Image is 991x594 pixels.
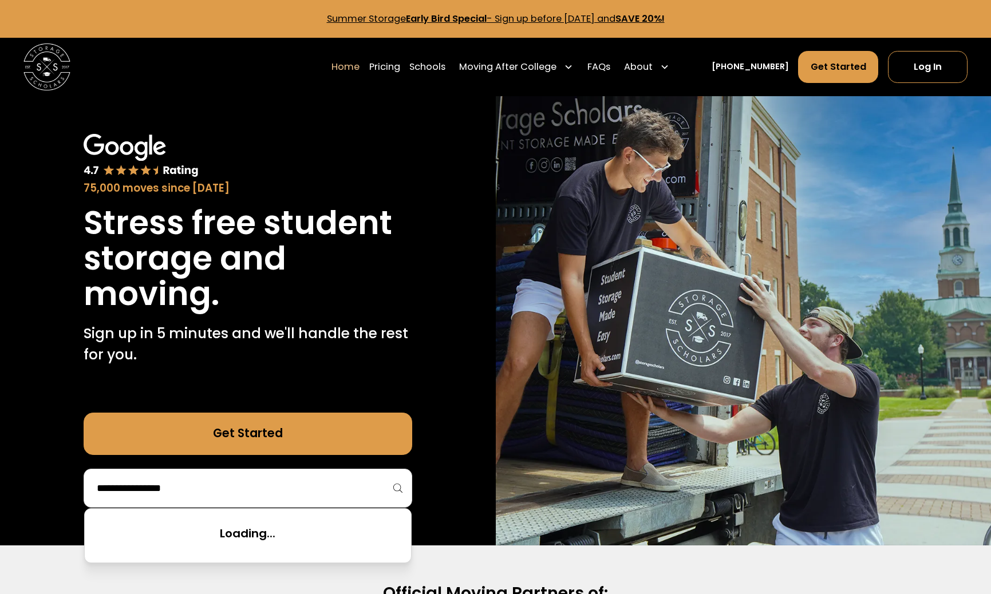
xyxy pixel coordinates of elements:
[84,413,412,455] a: Get Started
[331,50,360,83] a: Home
[84,180,412,196] div: 75,000 moves since [DATE]
[84,323,412,366] p: Sign up in 5 minutes and we'll handle the rest for you.
[624,60,653,74] div: About
[619,50,674,83] div: About
[369,50,400,83] a: Pricing
[84,134,199,178] img: Google 4.7 star rating
[615,12,665,25] strong: SAVE 20%!
[459,60,556,74] div: Moving After College
[712,61,789,73] a: [PHONE_NUMBER]
[406,12,487,25] strong: Early Bird Special
[798,51,878,82] a: Get Started
[888,51,968,82] a: Log In
[409,50,445,83] a: Schools
[23,43,70,90] img: Storage Scholars main logo
[327,12,665,25] a: Summer StorageEarly Bird Special- Sign up before [DATE] andSAVE 20%!
[455,50,578,83] div: Moving After College
[587,50,610,83] a: FAQs
[84,205,412,312] h1: Stress free student storage and moving.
